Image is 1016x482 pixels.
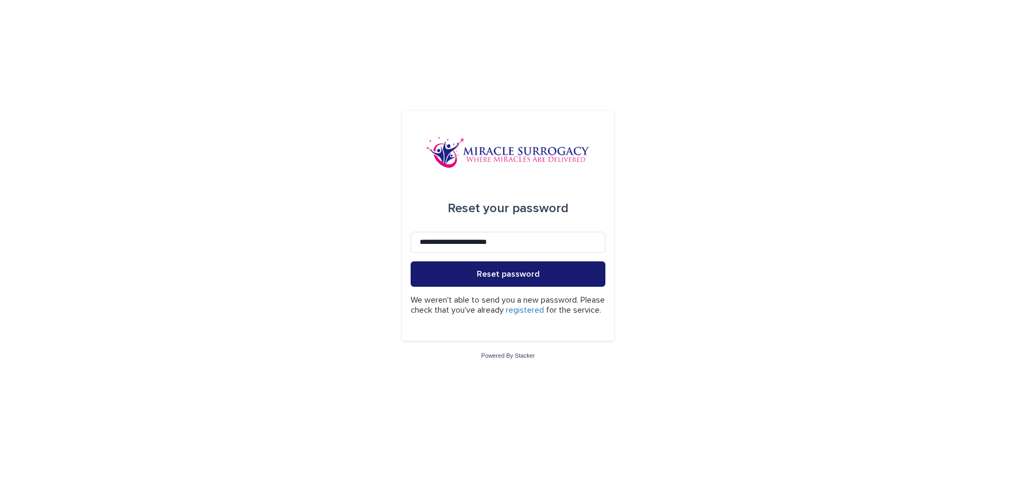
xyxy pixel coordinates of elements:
[411,295,605,315] p: We weren't able to send you a new password. Please check that you've already for the service.
[506,306,544,314] a: registered
[448,194,568,223] div: Reset your password
[477,270,540,278] span: Reset password
[481,352,534,359] a: Powered By Stacker
[426,137,590,168] img: OiFFDOGZQuirLhrlO1ag
[411,261,605,287] button: Reset password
